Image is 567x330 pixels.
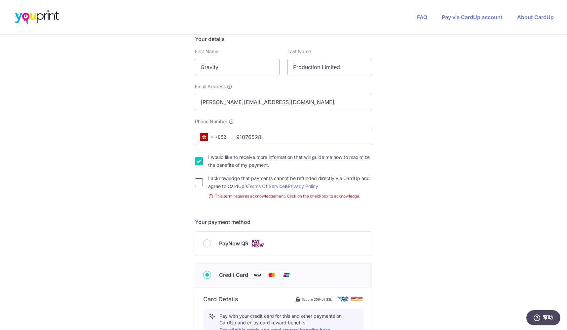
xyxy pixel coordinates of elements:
[208,174,372,190] label: I acknowledge that payments cannot be refunded directly via CardUp and agree to CardUp’s &
[517,14,554,20] a: About CardUp
[251,239,264,248] img: Cards logo
[302,297,332,302] span: Secure 256-bit SSL
[442,14,503,20] a: Pay via CardUp account
[195,94,372,110] input: Email address
[203,295,238,303] h6: Card Details
[251,271,264,279] img: Visa
[198,133,228,141] span: +852
[203,271,364,279] div: Credit Card Visa Mastercard Union Pay
[208,153,372,169] label: I would like to receive more information that will guide me how to maximize the benefits of my pa...
[288,183,318,189] a: Privacy Policy
[247,183,285,189] a: Terms Of Service
[195,118,227,125] span: Phone Number
[417,14,427,20] a: FAQ
[195,83,226,90] span: Email Address
[203,239,364,248] div: PayNow QR Cards logo
[265,271,279,279] img: Mastercard
[337,296,364,302] img: card secure
[287,59,372,75] input: Last name
[219,239,248,247] span: PayNow QR
[195,35,372,43] h5: Your details
[526,310,560,327] iframe: 開啟您可用於找到更多資訊的 Widget
[208,193,372,200] small: This term requires acknowledgement. Click on the checkbox to acknowledge.
[195,218,372,226] h5: Your payment method
[280,271,293,279] img: Union Pay
[195,59,280,75] input: First name
[200,133,216,141] span: +852
[287,48,311,55] label: Last Name
[195,48,218,55] label: First Name
[219,271,248,279] span: Credit Card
